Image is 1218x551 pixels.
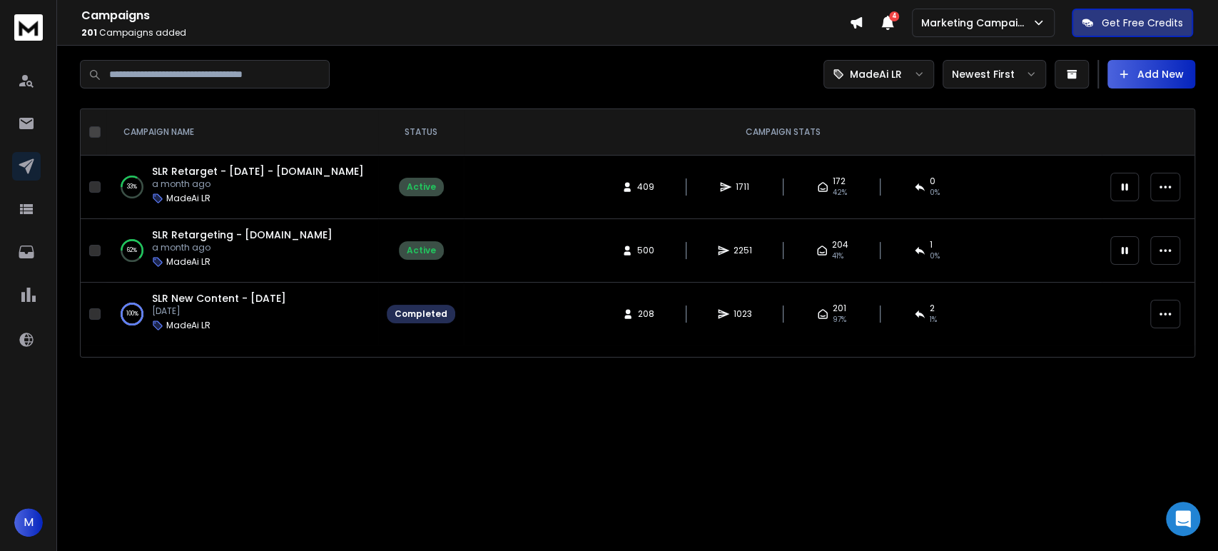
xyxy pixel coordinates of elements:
a: SLR Retargeting - [DOMAIN_NAME] [152,228,333,242]
button: M [14,508,43,537]
span: 0 % [930,251,940,262]
p: MadeAi LR [850,67,902,81]
span: 208 [638,308,654,320]
button: Add New [1107,60,1195,89]
span: 500 [637,245,654,256]
th: CAMPAIGN NAME [106,109,378,156]
span: 201 [833,303,846,314]
div: Open Intercom Messenger [1166,502,1200,536]
span: 204 [832,239,848,251]
p: MadeAi LR [166,320,210,331]
span: 1711 [736,181,750,193]
span: 0 % [930,187,940,198]
p: Marketing Campaign [921,16,1032,30]
span: 409 [637,181,654,193]
span: 201 [81,26,97,39]
div: Active [407,245,436,256]
span: 1 [930,239,933,251]
span: 97 % [833,314,846,325]
div: Completed [395,308,447,320]
h1: Campaigns [81,7,849,24]
div: Active [407,181,436,193]
span: 2 [930,303,935,314]
td: 33%SLR Retarget - [DATE] - [DOMAIN_NAME]a month agoMadeAi LR [106,156,378,219]
span: 0 [930,176,935,187]
td: 62%SLR Retargeting - [DOMAIN_NAME]a month agoMadeAi LR [106,219,378,283]
p: a month ago [152,242,333,253]
span: 41 % [832,251,843,262]
a: SLR New Content - [DATE] [152,291,286,305]
span: 2251 [734,245,752,256]
p: MadeAi LR [166,193,210,204]
span: 172 [833,176,846,187]
span: 1 % [930,314,937,325]
button: Get Free Credits [1072,9,1193,37]
img: logo [14,14,43,41]
span: 1023 [734,308,752,320]
th: STATUS [378,109,464,156]
td: 100%SLR New Content - [DATE][DATE]MadeAi LR [106,283,378,346]
p: a month ago [152,178,364,190]
th: CAMPAIGN STATS [464,109,1102,156]
p: Get Free Credits [1102,16,1183,30]
p: MadeAi LR [166,256,210,268]
p: [DATE] [152,305,286,317]
p: 33 % [127,180,137,194]
button: Newest First [943,60,1046,89]
span: 4 [889,11,899,21]
a: SLR Retarget - [DATE] - [DOMAIN_NAME] [152,164,364,178]
span: 42 % [833,187,847,198]
p: 100 % [126,307,138,321]
p: Campaigns added [81,27,849,39]
p: 62 % [127,243,137,258]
